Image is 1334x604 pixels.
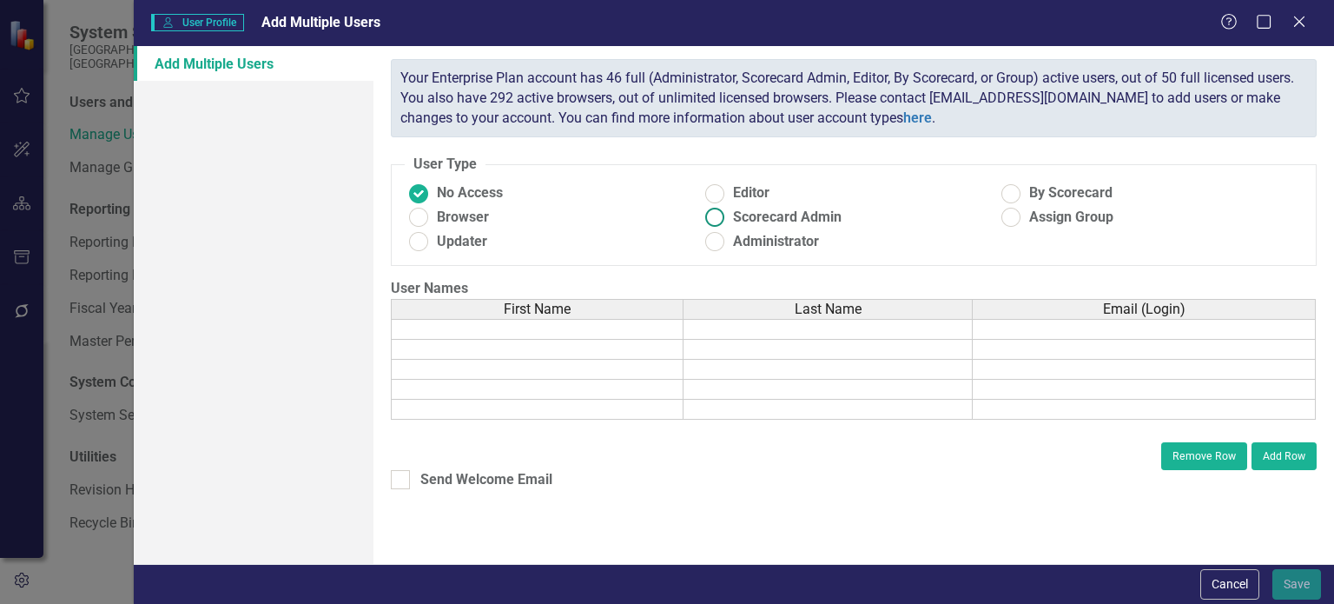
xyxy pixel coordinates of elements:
[1272,569,1321,600] button: Save
[261,14,380,30] span: Add Multiple Users
[903,110,932,126] a: here
[733,183,769,203] span: Editor
[134,46,373,81] a: Add Multiple Users
[1161,442,1247,470] button: Remove Row
[733,208,842,228] span: Scorecard Admin
[437,232,487,252] span: Updater
[420,470,552,490] div: Send Welcome Email
[391,280,468,296] span: User Names
[405,155,485,175] legend: User Type
[437,208,489,228] span: Browser
[151,14,244,31] span: User Profile
[437,183,503,203] span: No Access
[1029,183,1113,203] span: By Scorecard
[1200,569,1259,600] button: Cancel
[1103,302,1185,317] span: Email (Login)
[1251,442,1317,470] button: Add Row
[733,232,819,252] span: Administrator
[504,302,571,317] span: First Name
[1029,208,1113,228] span: Assign Group
[795,302,862,317] span: Last Name
[400,70,1294,126] span: Your Enterprise Plan account has 46 full (Administrator, Scorecard Admin, Editor, By Scorecard, o...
